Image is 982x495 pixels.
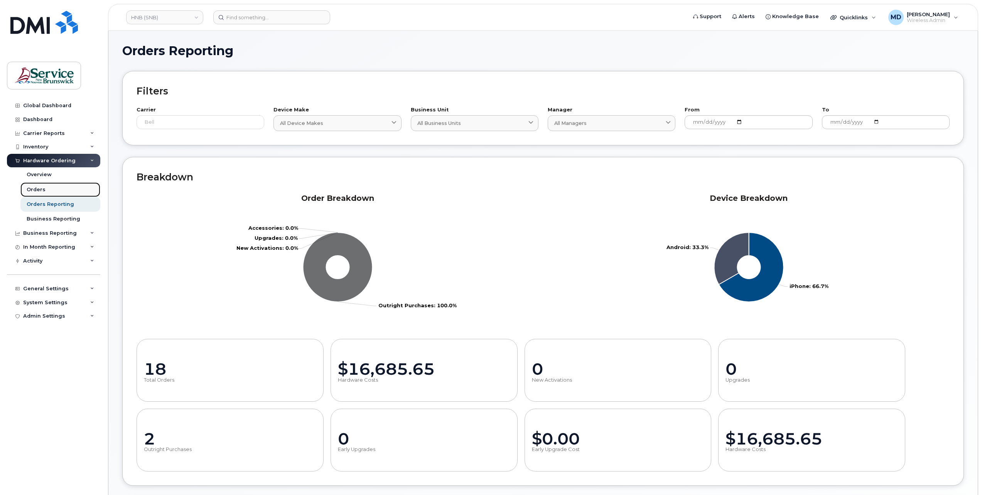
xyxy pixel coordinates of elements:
div: New Activations [532,377,704,383]
div: 0 [338,430,510,448]
div: Hardware Costs [726,446,898,453]
div: 0 [726,360,898,378]
a: All Device Makes [273,115,401,131]
h2: Device Breakdown [548,194,950,203]
tspan: Upgrades: 0.0% [255,235,298,241]
span: Orders Reporting [122,45,233,57]
h2: Breakdown [137,171,950,183]
tspan: New Activations: 0.0% [236,245,298,251]
div: $0.00 [532,430,704,448]
g: Series [666,232,828,302]
label: Manager [548,108,675,113]
div: Early Upgrade Cost [532,446,704,453]
tspan: Outright Purchases: 100.0% [378,302,457,308]
div: 0 [532,360,704,378]
a: All Business Units [411,115,538,131]
span: All Managers [554,120,587,127]
div: Total Orders [144,377,316,383]
div: Hardware Costs [338,377,510,383]
label: From [685,108,812,113]
div: $16,685.65 [726,430,898,448]
tspan: Accessories: 0.0% [248,225,298,231]
label: Device Make [273,108,401,113]
g: Chart [666,232,828,302]
span: All Business Units [417,120,461,127]
div: Early Upgrades [338,446,510,453]
label: Business Unit [411,108,538,113]
tspan: Android: 33.3% [666,244,709,250]
div: 2 [144,430,316,448]
h2: Order Breakdown [137,194,538,203]
div: 18 [144,360,316,378]
div: Upgrades [726,377,898,383]
tspan: iPhone: 66.7% [790,283,828,289]
h2: Filters [137,85,950,97]
span: All Device Makes [280,120,323,127]
div: $16,685.65 [338,360,510,378]
a: All Managers [548,115,675,131]
label: To [822,108,950,113]
label: Carrier [137,108,264,113]
div: Outright Purchases [144,446,316,453]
